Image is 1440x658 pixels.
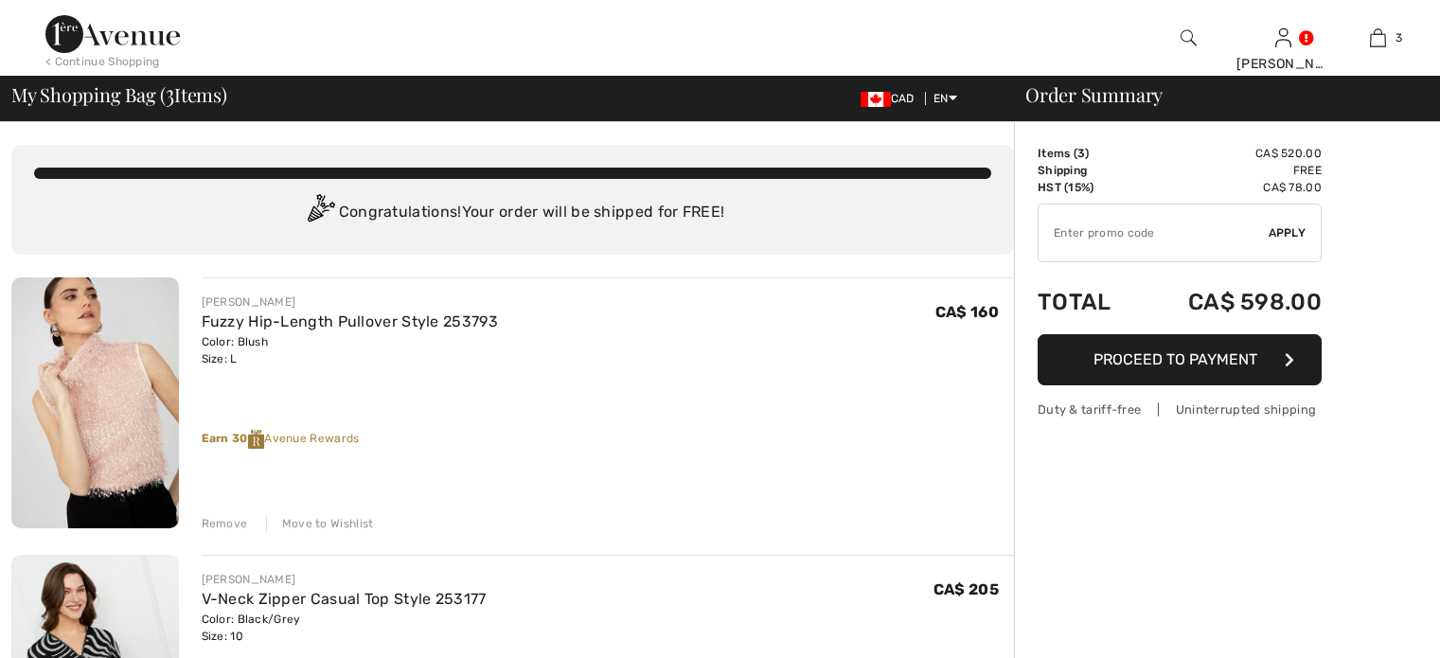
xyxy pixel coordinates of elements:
[1038,162,1138,179] td: Shipping
[1093,350,1257,368] span: Proceed to Payment
[933,92,957,105] span: EN
[202,333,498,367] div: Color: Blush Size: L
[1038,179,1138,196] td: HST (15%)
[1138,145,1322,162] td: CA$ 520.00
[1038,270,1138,334] td: Total
[1039,205,1269,261] input: Promo code
[1236,54,1329,74] div: [PERSON_NAME]
[1138,162,1322,179] td: Free
[1320,601,1421,649] iframe: Opens a widget where you can chat to one of our agents
[266,515,374,532] div: Move to Wishlist
[1038,400,1322,418] div: Duty & tariff-free | Uninterrupted shipping
[1370,27,1386,49] img: My Bag
[11,85,227,104] span: My Shopping Bag ( Items)
[45,15,180,53] img: 1ère Avenue
[248,430,265,449] img: Reward-Logo.svg
[1181,27,1197,49] img: search the website
[202,590,487,608] a: V-Neck Zipper Casual Top Style 253177
[1003,85,1429,104] div: Order Summary
[1331,27,1424,49] a: 3
[202,430,1015,449] div: Avenue Rewards
[202,432,265,445] strong: Earn 30
[1396,29,1402,46] span: 3
[202,515,248,532] div: Remove
[935,303,999,321] span: CA$ 160
[1269,224,1307,241] span: Apply
[1077,147,1085,160] span: 3
[861,92,891,107] img: Canadian Dollar
[1275,28,1291,46] a: Sign In
[202,293,498,311] div: [PERSON_NAME]
[861,92,922,105] span: CAD
[202,611,487,645] div: Color: Black/Grey Size: 10
[301,194,339,232] img: Congratulation2.svg
[166,80,174,105] span: 3
[202,312,498,330] a: Fuzzy Hip-Length Pullover Style 253793
[1275,27,1291,49] img: My Info
[45,53,160,70] div: < Continue Shopping
[1138,270,1322,334] td: CA$ 598.00
[933,580,999,598] span: CA$ 205
[11,277,179,528] img: Fuzzy Hip-Length Pullover Style 253793
[1138,179,1322,196] td: CA$ 78.00
[1038,145,1138,162] td: Items ( )
[202,571,487,588] div: [PERSON_NAME]
[34,194,991,232] div: Congratulations! Your order will be shipped for FREE!
[1038,334,1322,385] button: Proceed to Payment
